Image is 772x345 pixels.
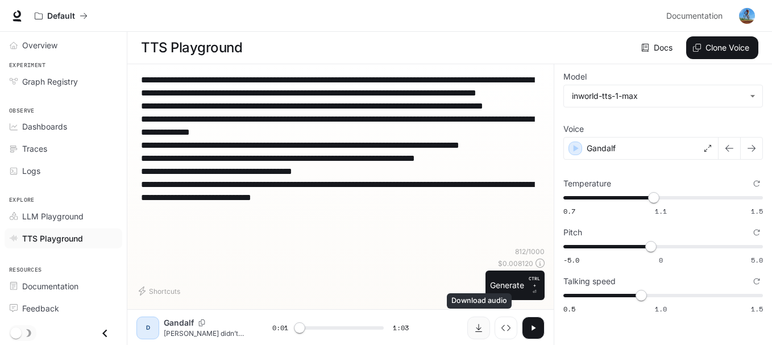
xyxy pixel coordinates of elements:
div: Download audio [447,293,512,309]
p: Pitch [563,228,582,236]
button: Copy Voice ID [194,319,210,326]
p: Gandalf [587,143,616,154]
span: 1:03 [393,322,409,334]
span: 0.7 [563,206,575,216]
p: Model [563,73,587,81]
a: Feedback [5,298,122,318]
span: -5.0 [563,255,579,265]
a: TTS Playground [5,228,122,248]
p: CTRL + [529,275,540,289]
a: Graph Registry [5,72,122,92]
span: Traces [22,143,47,155]
p: Gandalf [164,317,194,329]
span: 5.0 [751,255,763,265]
p: [PERSON_NAME] didn’t build an empire because everyone supported him from the start. He built it b... [164,329,245,338]
a: Documentation [662,5,731,27]
span: 0.5 [563,304,575,314]
div: D [139,319,157,337]
span: Logs [22,165,40,177]
span: LLM Playground [22,210,84,222]
span: 1.1 [655,206,667,216]
p: Temperature [563,180,611,188]
span: Dashboards [22,120,67,132]
a: Traces [5,139,122,159]
span: 0 [659,255,663,265]
span: Documentation [22,280,78,292]
span: Feedback [22,302,59,314]
button: Inspect [495,317,517,339]
button: Close drawer [92,322,118,345]
div: inworld-tts-1-max [564,85,762,107]
button: Reset to default [750,275,763,288]
span: 1.5 [751,304,763,314]
img: User avatar [739,8,755,24]
span: Overview [22,39,57,51]
button: Reset to default [750,226,763,239]
button: User avatar [736,5,758,27]
button: Shortcuts [136,282,185,300]
a: Overview [5,35,122,55]
p: Voice [563,125,584,133]
a: Logs [5,161,122,181]
span: Dark mode toggle [10,326,22,339]
button: Clone Voice [686,36,758,59]
a: Dashboards [5,117,122,136]
button: Reset to default [750,177,763,190]
h1: TTS Playground [141,36,242,59]
button: All workspaces [30,5,93,27]
span: 1.0 [655,304,667,314]
span: TTS Playground [22,232,83,244]
p: ⏎ [529,275,540,296]
span: 1.5 [751,206,763,216]
a: Documentation [5,276,122,296]
p: Talking speed [563,277,616,285]
div: inworld-tts-1-max [572,90,744,102]
button: GenerateCTRL +⏎ [485,271,545,300]
span: 0:01 [272,322,288,334]
button: Download audio [467,317,490,339]
span: Graph Registry [22,76,78,88]
a: Docs [639,36,677,59]
span: Documentation [666,9,723,23]
p: Default [47,11,75,21]
a: LLM Playground [5,206,122,226]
